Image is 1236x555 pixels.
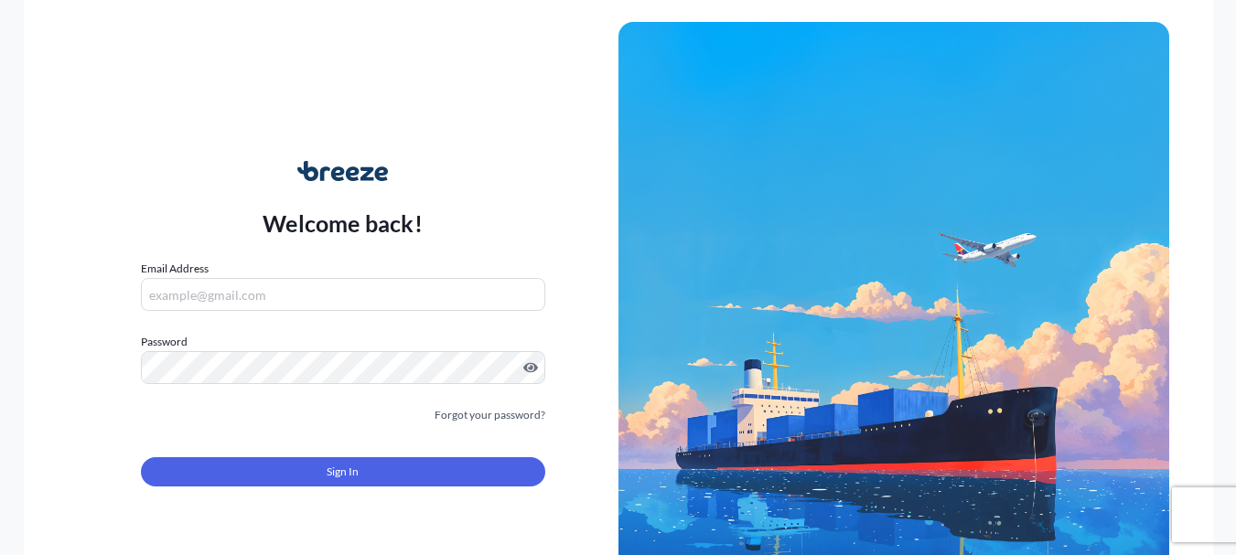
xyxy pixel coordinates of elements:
label: Password [141,333,545,351]
span: Sign In [327,463,359,481]
input: example@gmail.com [141,278,545,311]
a: Forgot your password? [435,406,545,424]
button: Show password [523,360,538,375]
button: Sign In [141,457,545,486]
p: Welcome back! [263,208,423,238]
label: Email Address [141,260,209,278]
